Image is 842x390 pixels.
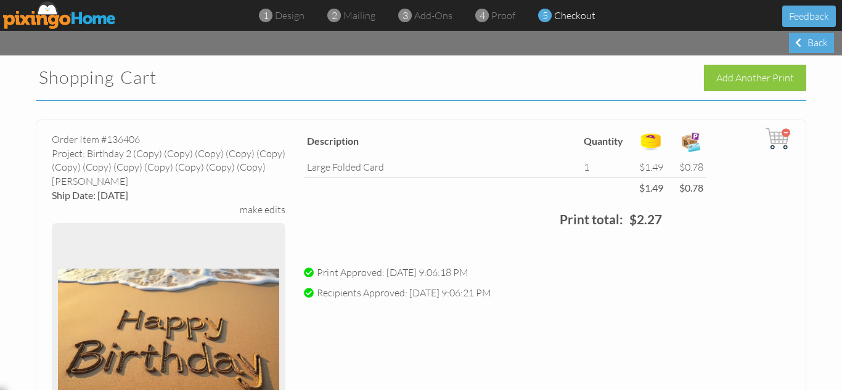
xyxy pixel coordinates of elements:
img: expense-icon.png [679,129,703,154]
td: large folded card [304,157,580,177]
td: $1.49 [626,157,666,177]
img: points-icon.png [639,129,663,154]
span: Ship Date: [DATE] [52,189,128,201]
span: Recipients Approved: [DATE] 9:06:21 PM [317,286,491,299]
span: checkout [554,9,595,22]
td: 1 [581,157,626,177]
th: Quantity [581,126,626,157]
span: 2 [332,9,337,23]
span: 3 [403,9,408,23]
td: Print total: [304,198,626,241]
div: Add Another Print [704,65,806,91]
td: $0.78 [666,157,706,177]
th: Description [304,126,580,157]
span: add-ons [414,9,452,22]
img: cart.svg [766,126,790,151]
h2: Shopping Cart [39,68,409,87]
div: make edits [240,203,285,217]
div: [PERSON_NAME] [52,174,285,189]
span: proof [491,9,515,22]
strong: $2.27 [629,211,662,227]
span: 5 [542,9,548,23]
strong: $0.78 [679,182,703,193]
span: mailing [343,9,375,22]
span: Print Approved: [DATE] 9:06:18 PM [317,266,468,278]
img: pixingo logo [3,1,116,29]
div: Project: Birthday 2 (copy) (copy) (copy) (copy) (copy) (copy) (copy) (copy) (copy) (copy) (copy) ... [52,147,285,175]
strong: $1.49 [639,182,663,193]
button: Feedback [782,6,836,27]
div: Order Item #136406 [52,132,285,147]
div: Back [789,33,834,53]
span: 1 [263,9,269,23]
span: 4 [480,9,485,23]
span: design [275,9,305,22]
